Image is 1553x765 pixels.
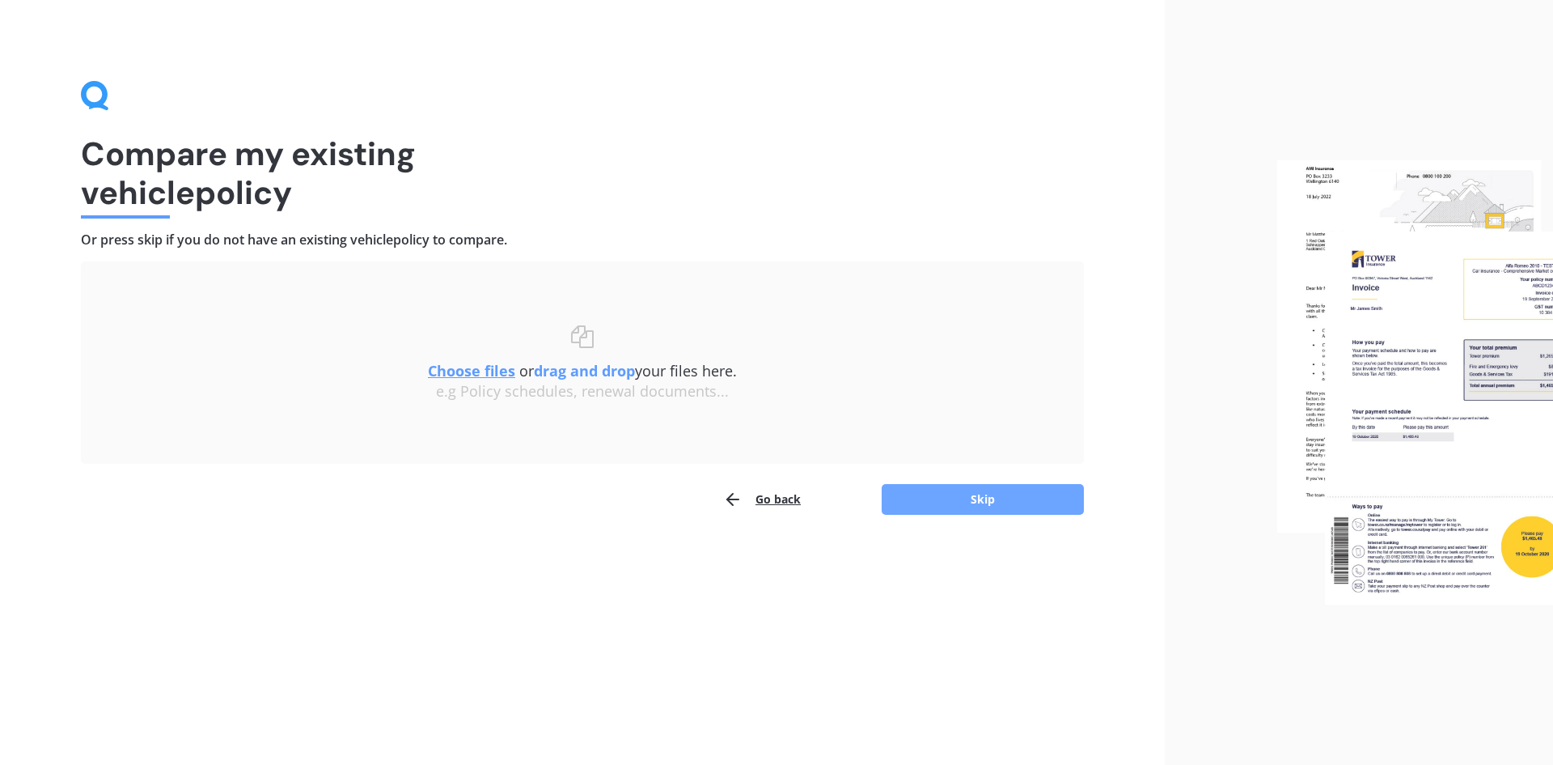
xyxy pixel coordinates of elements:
div: e.g Policy schedules, renewal documents... [113,383,1052,401]
h1: Compare my existing vehicle policy [81,134,1084,212]
u: Choose files [428,361,515,380]
b: drag and drop [534,361,635,380]
button: Skip [882,484,1084,515]
h4: Or press skip if you do not have an existing vehicle policy to compare. [81,232,1084,249]
button: Go back [723,483,801,516]
img: files.webp [1277,160,1553,606]
span: or your files here. [428,361,737,380]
